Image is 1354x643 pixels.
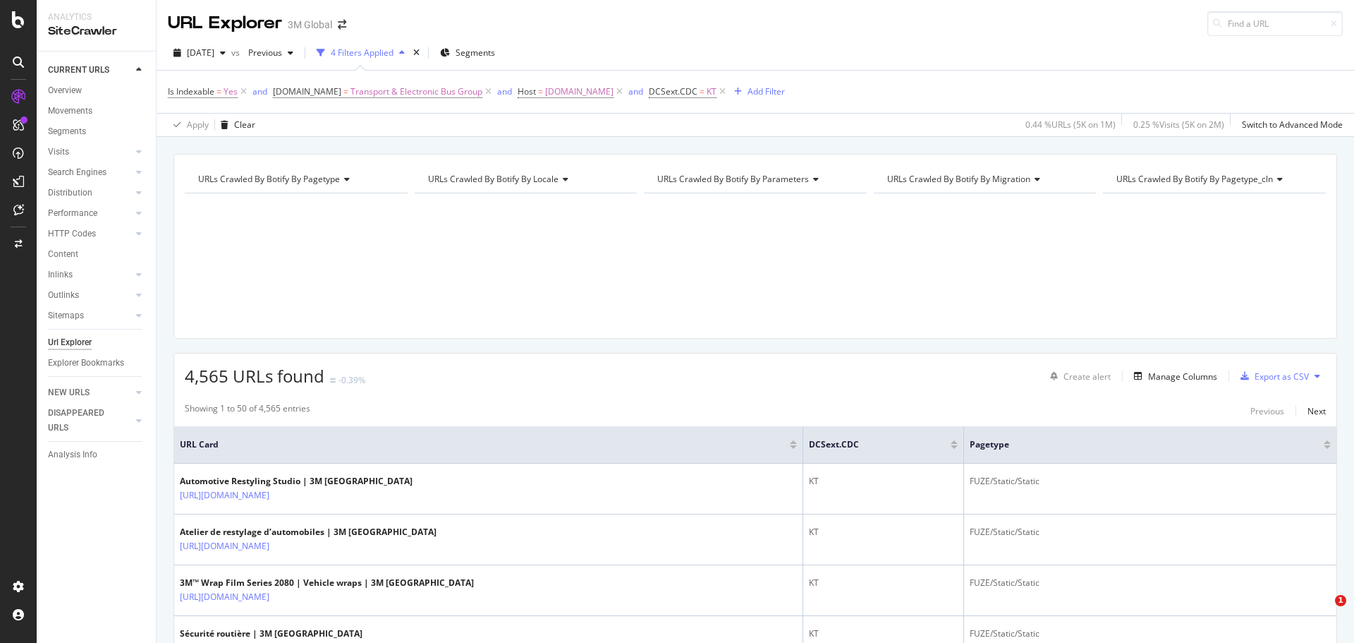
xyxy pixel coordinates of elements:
a: Inlinks [48,268,132,282]
h4: URLs Crawled By Botify By migration [884,168,1084,191]
div: Search Engines [48,165,106,180]
button: Previous [1250,402,1284,419]
span: Is Indexable [168,85,214,97]
div: DISAPPEARED URLS [48,406,119,435]
span: URLs Crawled By Botify By pagetype [198,173,340,185]
button: Manage Columns [1128,368,1217,385]
a: Overview [48,83,146,98]
span: pagetype [970,438,1303,451]
span: = [538,85,543,97]
button: Create alert [1044,365,1111,387]
h4: URLs Crawled By Botify By pagetype_cln [1114,168,1313,191]
div: Overview [48,83,82,98]
a: [URL][DOMAIN_NAME] [180,488,269,503]
div: arrow-right-arrow-left [338,20,346,30]
button: Apply [168,114,209,136]
a: CURRENT URLS [48,63,132,78]
button: Previous [243,42,299,64]
span: 1 [1335,595,1346,606]
span: = [216,85,221,97]
h4: URLs Crawled By Botify By locale [425,168,625,191]
div: Clear [234,119,255,131]
a: [URL][DOMAIN_NAME] [180,539,269,553]
div: and [497,85,512,97]
div: Add Filter [748,85,785,97]
div: 3M™ Wrap Film Series 2080 | Vehicle wraps | 3M [GEOGRAPHIC_DATA] [180,577,474,589]
span: = [700,85,705,97]
div: Analytics [48,11,145,23]
a: DISAPPEARED URLS [48,406,132,435]
span: KT [707,82,716,102]
div: KT [809,475,958,488]
div: FUZE/Static/Static [970,475,1331,488]
a: HTTP Codes [48,227,132,241]
button: [DATE] [168,42,231,64]
button: Clear [215,114,255,136]
div: Export as CSV [1255,371,1309,383]
div: Movements [48,104,92,119]
img: Equal [330,378,336,383]
div: KT [809,577,958,589]
div: 0.25 % Visits ( 5K on 2M ) [1133,119,1224,131]
button: 4 Filters Applied [311,42,410,64]
span: Transport & Electronic Bus Group [350,82,482,102]
div: CURRENT URLS [48,63,109,78]
a: Search Engines [48,165,132,180]
span: URLs Crawled By Botify By pagetype_cln [1116,173,1273,185]
button: Segments [434,42,501,64]
button: Export as CSV [1235,365,1309,387]
button: and [497,85,512,98]
button: Next [1307,402,1326,419]
button: Switch to Advanced Mode [1236,114,1343,136]
span: = [343,85,348,97]
div: 4 Filters Applied [331,47,394,59]
a: Url Explorer [48,335,146,350]
button: and [628,85,643,98]
span: Segments [456,47,495,59]
div: 3M Global [288,18,332,32]
button: Add Filter [728,83,785,100]
div: Content [48,247,78,262]
a: [URL][DOMAIN_NAME] [180,590,269,604]
div: Distribution [48,186,92,200]
div: Analysis Info [48,447,97,462]
a: Segments [48,124,146,139]
a: Content [48,247,146,262]
span: Previous [243,47,282,59]
span: vs [231,47,243,59]
h4: URLs Crawled By Botify By parameters [654,168,854,191]
div: Next [1307,405,1326,417]
a: Analysis Info [48,447,146,462]
a: Distribution [48,186,132,200]
div: Outlinks [48,288,79,303]
a: NEW URLS [48,385,132,400]
a: Performance [48,206,132,221]
div: -0.39% [338,374,365,386]
div: Atelier de restylage d’automobiles | 3M [GEOGRAPHIC_DATA] [180,526,437,539]
span: DCSext.CDC [809,438,929,451]
div: HTTP Codes [48,227,96,241]
h4: URLs Crawled By Botify By pagetype [195,168,395,191]
input: Find a URL [1207,11,1343,36]
div: NEW URLS [48,385,90,400]
div: 0.44 % URLs ( 5K on 1M ) [1025,119,1116,131]
div: Inlinks [48,268,73,282]
div: Showing 1 to 50 of 4,565 entries [185,402,310,419]
a: Movements [48,104,146,119]
span: DCSext.CDC [649,85,697,97]
div: Create alert [1063,371,1111,383]
span: URL Card [180,438,786,451]
span: Yes [224,82,238,102]
div: Automotive Restyling Studio | 3M [GEOGRAPHIC_DATA] [180,475,413,488]
div: Manage Columns [1148,371,1217,383]
div: Previous [1250,405,1284,417]
div: times [410,46,422,60]
span: 2025 Aug. 17th [187,47,214,59]
div: FUZE/Static/Static [970,627,1331,640]
div: Segments [48,124,86,139]
iframe: Intercom live chat [1306,595,1340,629]
span: [DOMAIN_NAME] [273,85,341,97]
div: KT [809,627,958,640]
div: Performance [48,206,97,221]
span: [DOMAIN_NAME] [545,82,614,102]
